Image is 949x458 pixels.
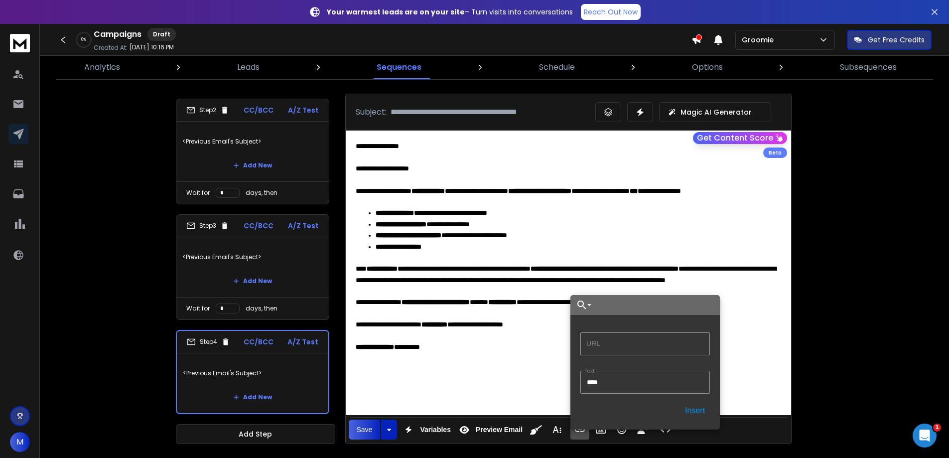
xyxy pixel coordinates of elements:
button: Choose Link [570,295,593,315]
button: M [10,432,30,452]
p: Options [692,61,723,73]
button: Emoticons [612,420,631,440]
div: Step 2 [186,106,229,115]
a: Leads [231,55,266,79]
label: Text [582,368,596,374]
li: Step3CC/BCCA/Z Test<Previous Email's Subject>Add NewWait fordays, then [176,214,329,320]
p: A/Z Test [288,221,319,231]
iframe: Intercom live chat [913,424,937,448]
p: Subject: [356,106,387,118]
p: CC/BCC [244,337,273,347]
p: A/Z Test [287,337,318,347]
p: Get Free Credits [868,35,925,45]
p: Subsequences [840,61,897,73]
a: Analytics [78,55,126,79]
button: Add New [225,387,280,407]
button: Magic AI Generator [659,102,771,122]
button: Add New [225,271,280,291]
button: Add New [225,155,280,175]
strong: Your warmest leads are on your site [327,7,465,17]
p: Analytics [84,61,120,73]
p: 0 % [81,37,86,43]
p: Schedule [539,61,575,73]
span: Variables [418,426,453,434]
button: Get Free Credits [847,30,932,50]
p: Leads [237,61,260,73]
div: Step 3 [186,221,229,230]
h1: Campaigns [94,28,141,40]
a: Schedule [533,55,581,79]
p: <Previous Email's Subject> [182,128,323,155]
p: days, then [246,189,277,197]
button: Variables [399,420,453,440]
a: Sequences [371,55,427,79]
span: 1 [933,424,941,432]
p: Sequences [377,61,421,73]
li: Step4CC/BCCA/Z Test<Previous Email's Subject>Add New [176,330,329,414]
li: Step2CC/BCCA/Z Test<Previous Email's Subject>Add NewWait fordays, then [176,99,329,204]
p: Magic AI Generator [680,107,752,117]
button: Save [349,420,381,440]
a: Reach Out Now [581,4,641,20]
a: Subsequences [834,55,903,79]
label: URL [586,339,600,348]
a: Options [686,55,729,79]
button: Get Content Score [693,132,787,144]
p: Groomie [742,35,778,45]
button: Code View [656,420,675,440]
p: Reach Out Now [584,7,638,17]
p: Wait for [186,189,210,197]
p: A/Z Test [288,105,319,115]
p: Wait for [186,305,210,312]
p: <Previous Email's Subject> [182,243,323,271]
div: Beta [763,148,787,158]
p: [DATE] 10:16 PM [130,43,174,51]
p: CC/BCC [244,221,273,231]
button: Insert Unsubscribe Link [633,420,652,440]
p: <Previous Email's Subject> [183,359,322,387]
p: – Turn visits into conversations [327,7,573,17]
span: Preview Email [474,426,525,434]
button: Preview Email [455,420,525,440]
div: Draft [147,28,176,41]
div: Step 4 [187,337,230,346]
button: Insert [680,402,710,420]
p: Created At: [94,44,128,52]
p: CC/BCC [244,105,273,115]
button: Add Step [176,424,335,444]
img: logo [10,34,30,52]
p: days, then [246,305,277,312]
